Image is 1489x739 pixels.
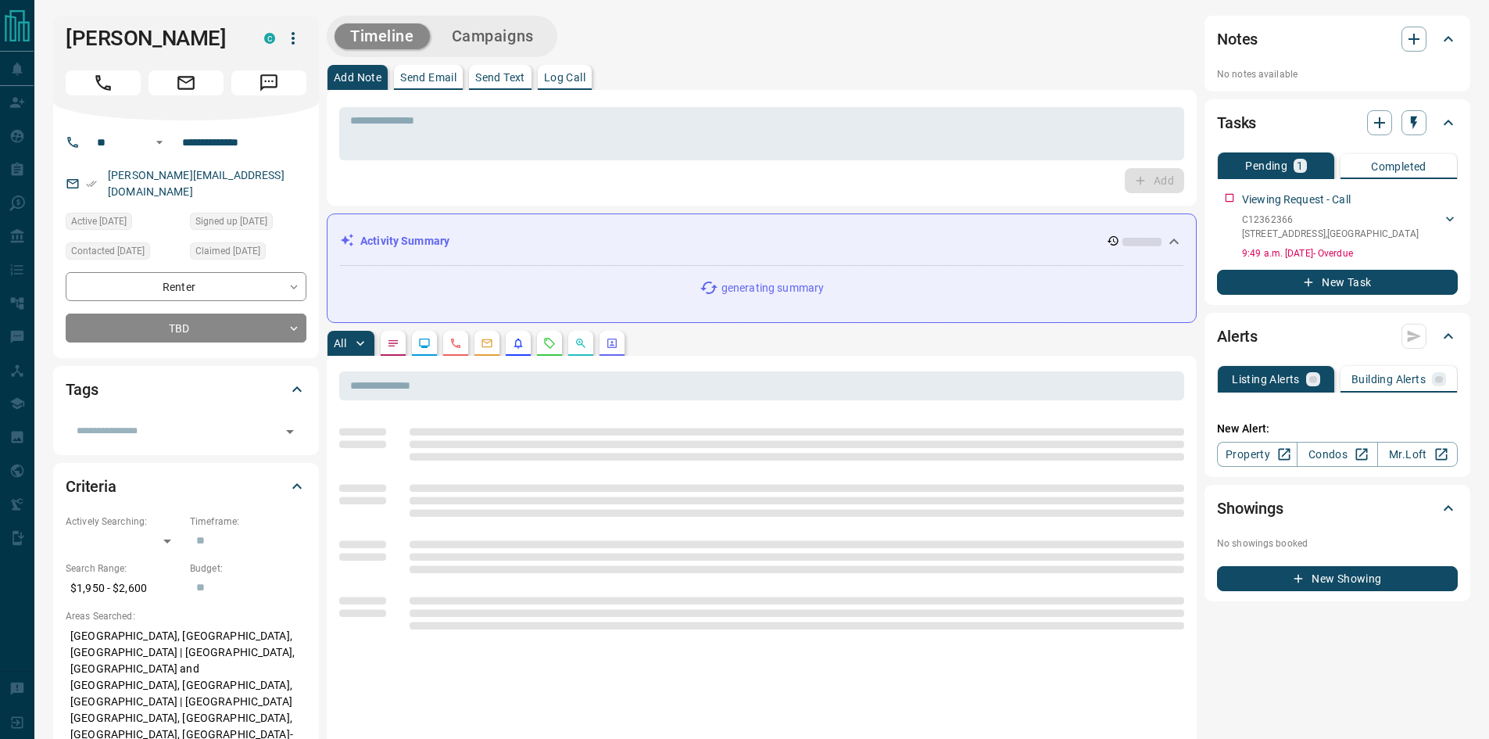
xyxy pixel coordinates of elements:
svg: Listing Alerts [512,337,524,350]
svg: Notes [387,337,399,350]
div: TBD [66,314,306,343]
p: Send Email [400,72,456,83]
p: Timeframe: [190,515,306,529]
p: Search Range: [66,561,182,576]
p: No showings booked [1217,536,1458,551]
a: Property [1217,442,1298,467]
p: 9:49 a.m. [DATE] - Overdue [1242,246,1458,260]
h2: Criteria [66,474,116,499]
div: Criteria [66,468,306,505]
p: Listing Alerts [1232,374,1300,385]
button: Timeline [335,23,430,49]
span: Claimed [DATE] [195,243,260,259]
p: C12362366 [1242,213,1419,227]
div: condos.ca [264,33,275,44]
p: Log Call [544,72,585,83]
p: Add Note [334,72,381,83]
p: Building Alerts [1351,374,1426,385]
p: Activity Summary [360,233,449,249]
div: Sat May 31 2025 [66,242,182,264]
p: Viewing Request - Call [1242,192,1351,208]
p: No notes available [1217,67,1458,81]
button: New Showing [1217,566,1458,591]
div: C12362366[STREET_ADDRESS],[GEOGRAPHIC_DATA] [1242,210,1458,244]
button: Open [150,133,169,152]
button: New Task [1217,270,1458,295]
span: Message [231,70,306,95]
span: Contacted [DATE] [71,243,145,259]
div: Tasks [1217,104,1458,142]
span: Active [DATE] [71,213,127,229]
p: [STREET_ADDRESS] , [GEOGRAPHIC_DATA] [1242,227,1419,241]
svg: Agent Actions [606,337,618,350]
div: Sun Sep 14 2025 [66,213,182,235]
div: Showings [1217,490,1458,527]
span: Email [149,70,224,95]
h2: Tags [66,377,98,402]
p: Areas Searched: [66,609,306,623]
p: Budget: [190,561,306,576]
svg: Requests [543,337,556,350]
p: Completed [1371,161,1426,172]
h1: [PERSON_NAME] [66,26,241,51]
svg: Opportunities [574,337,587,350]
p: Pending [1245,160,1287,171]
span: Signed up [DATE] [195,213,267,229]
button: Campaigns [436,23,549,49]
svg: Emails [481,337,493,350]
p: generating summary [721,280,824,296]
p: All [334,338,346,349]
p: Actively Searching: [66,515,182,529]
svg: Lead Browsing Activity [418,337,431,350]
span: Call [66,70,141,95]
h2: Tasks [1217,110,1256,135]
h2: Alerts [1217,324,1258,349]
svg: Email Verified [86,178,97,189]
div: Activity Summary [340,227,1183,256]
svg: Calls [449,337,462,350]
div: Renter [66,272,306,301]
h2: Showings [1217,496,1283,521]
button: Open [279,421,301,443]
p: Send Text [475,72,525,83]
a: Mr.Loft [1377,442,1458,467]
a: [PERSON_NAME][EMAIL_ADDRESS][DOMAIN_NAME] [108,169,285,198]
div: Sat May 31 2025 [190,242,306,264]
div: Notes [1217,20,1458,58]
div: Sat May 31 2025 [190,213,306,235]
p: $1,950 - $2,600 [66,576,182,601]
div: Alerts [1217,317,1458,355]
a: Condos [1297,442,1377,467]
p: New Alert: [1217,421,1458,437]
div: Tags [66,371,306,408]
p: 1 [1297,160,1303,171]
h2: Notes [1217,27,1258,52]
